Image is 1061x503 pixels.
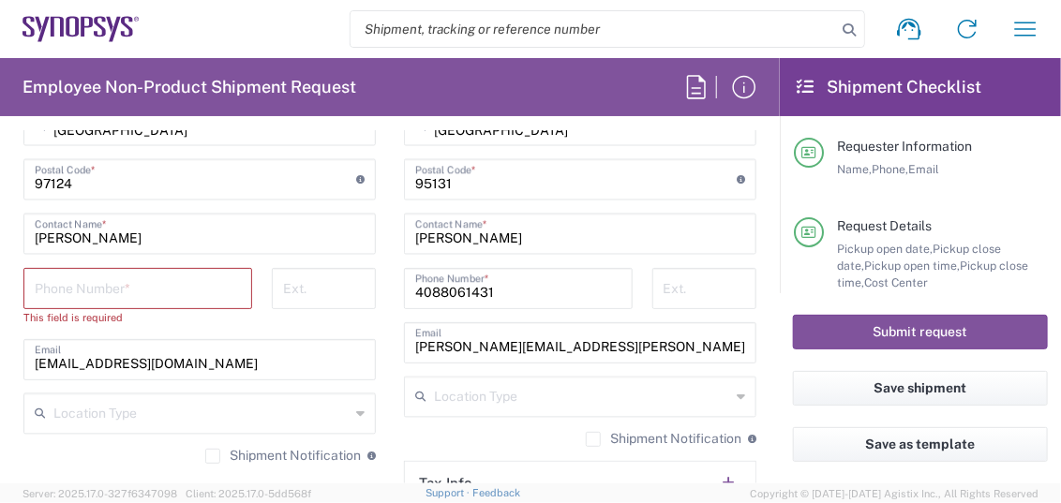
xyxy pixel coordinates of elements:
[864,275,928,289] span: Cost Center
[750,485,1039,502] span: Copyright © [DATE]-[DATE] Agistix Inc., All Rights Reserved
[837,242,933,256] span: Pickup open date,
[351,11,836,47] input: Shipment, tracking or reference number
[22,76,356,98] h2: Employee Non-Product Shipment Request
[793,315,1048,349] button: Submit request
[837,139,972,154] span: Requester Information
[908,162,939,176] span: Email
[472,487,520,498] a: Feedback
[205,449,361,464] label: Shipment Notification
[797,76,981,98] h2: Shipment Checklist
[586,432,741,447] label: Shipment Notification
[186,488,311,499] span: Client: 2025.17.0-5dd568f
[426,487,472,498] a: Support
[872,162,908,176] span: Phone,
[23,309,252,326] div: This field is required
[793,371,1048,406] button: Save shipment
[22,488,177,499] span: Server: 2025.17.0-327f6347098
[837,162,872,176] span: Name,
[864,259,960,273] span: Pickup open time,
[793,427,1048,462] button: Save as template
[419,474,472,493] h2: Tax Info
[837,218,932,233] span: Request Details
